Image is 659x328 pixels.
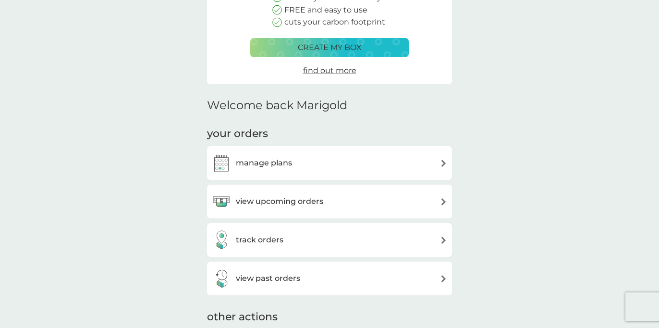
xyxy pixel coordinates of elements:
[250,38,409,57] button: create my box
[284,4,367,16] p: FREE and easy to use
[236,234,283,246] h3: track orders
[207,310,278,325] h3: other actions
[440,275,447,282] img: arrow right
[236,195,323,208] h3: view upcoming orders
[284,16,385,28] p: cuts your carbon footprint
[440,198,447,205] img: arrow right
[440,160,447,167] img: arrow right
[298,41,362,54] p: create my box
[303,64,356,77] a: find out more
[236,157,292,169] h3: manage plans
[303,66,356,75] span: find out more
[440,237,447,244] img: arrow right
[207,126,268,141] h3: your orders
[236,272,300,285] h3: view past orders
[207,99,347,113] h2: Welcome back Marigold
